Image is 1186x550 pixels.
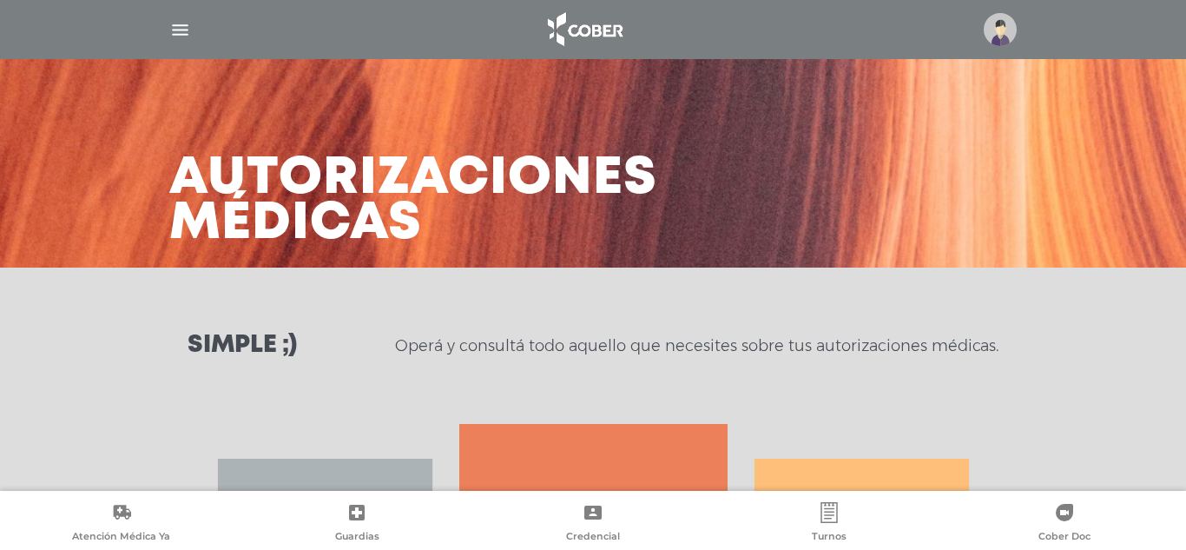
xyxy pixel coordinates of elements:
[335,530,379,546] span: Guardias
[240,502,476,547] a: Guardias
[72,530,170,546] span: Atención Médica Ya
[475,502,711,547] a: Credencial
[946,502,1183,547] a: Cober Doc
[169,156,657,247] h3: Autorizaciones médicas
[812,530,847,546] span: Turnos
[984,13,1017,46] img: profile-placeholder.svg
[169,19,191,41] img: Cober_menu-lines-white.svg
[3,502,240,547] a: Atención Médica Ya
[538,9,629,50] img: logo_cober_home-white.png
[566,530,620,546] span: Credencial
[395,335,998,356] p: Operá y consultá todo aquello que necesites sobre tus autorizaciones médicas.
[711,502,947,547] a: Turnos
[1038,530,1090,546] span: Cober Doc
[188,334,297,358] h3: Simple ;)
